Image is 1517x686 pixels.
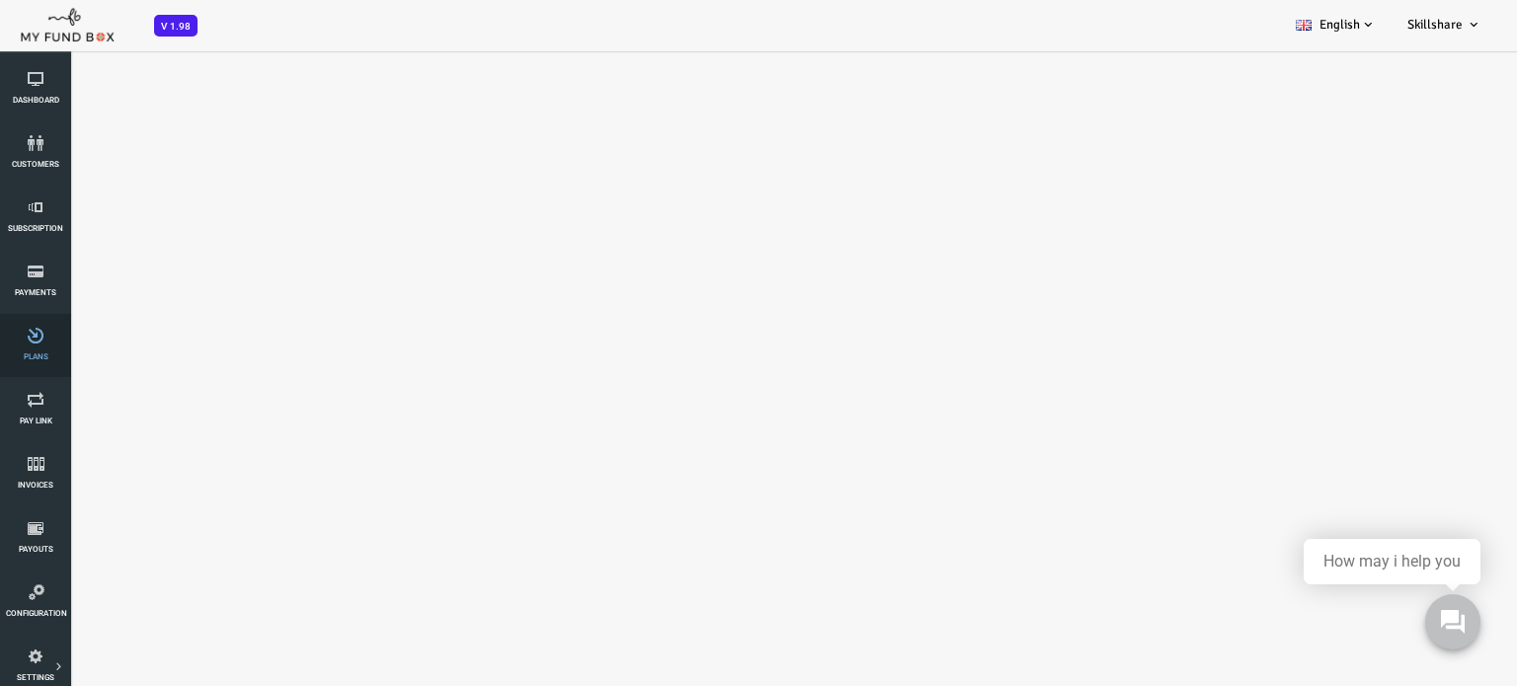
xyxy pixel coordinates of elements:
a: V 1.98 [154,18,198,33]
span: V 1.98 [154,15,198,37]
img: mfboff.png [20,3,115,42]
span: Skillshare [1407,17,1463,33]
iframe: Launcher button frame [1408,577,1497,666]
div: How may i help you [1323,553,1461,571]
